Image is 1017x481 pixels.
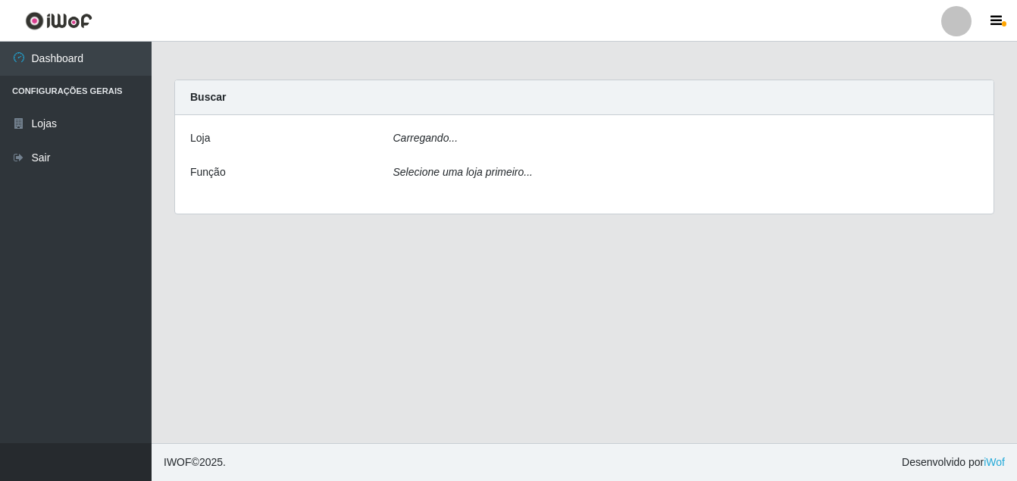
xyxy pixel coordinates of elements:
[164,454,226,470] span: © 2025 .
[190,164,226,180] label: Função
[190,130,210,146] label: Loja
[190,91,226,103] strong: Buscar
[984,456,1005,468] a: iWof
[164,456,192,468] span: IWOF
[393,166,533,178] i: Selecione uma loja primeiro...
[393,132,458,144] i: Carregando...
[25,11,92,30] img: CoreUI Logo
[902,454,1005,470] span: Desenvolvido por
